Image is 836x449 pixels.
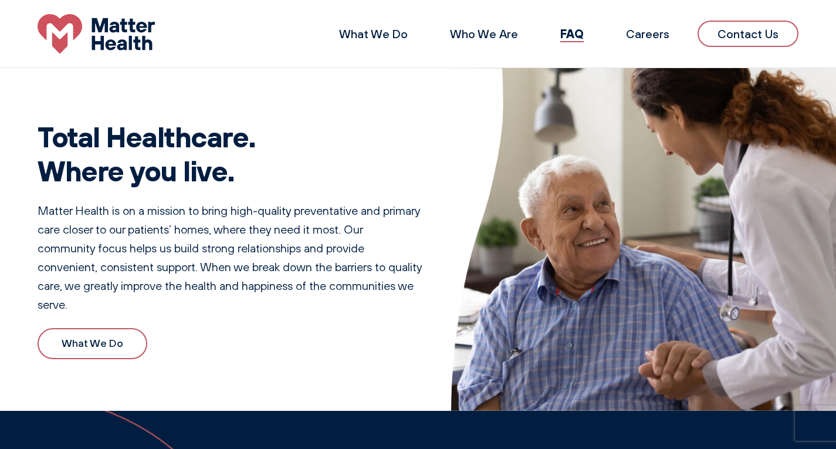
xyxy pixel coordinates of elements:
[38,120,423,187] h1: Total Healthcare. Where you live.
[626,26,669,41] a: Careers
[339,26,408,41] a: What We Do
[698,21,798,47] a: Contact Us
[450,26,518,41] a: Who We Are
[560,26,584,41] a: FAQ
[38,201,423,314] p: Matter Health is on a mission to bring high-quality preventative and primary care closer to our p...
[38,328,147,359] a: What We Do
